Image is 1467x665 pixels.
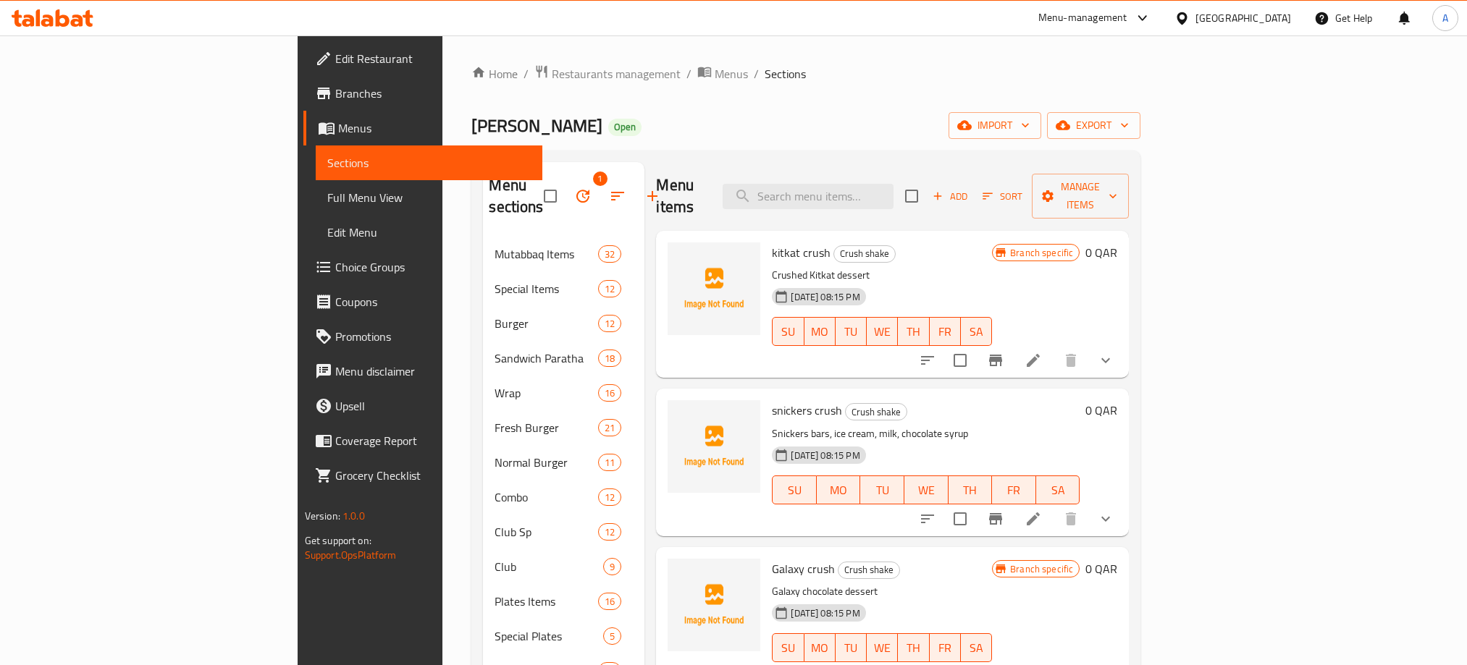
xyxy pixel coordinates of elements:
span: Crush shake [834,245,895,262]
button: WE [904,475,949,504]
p: Snickers bars, ice cream, milk, chocolate syrup [772,425,1080,443]
span: Choice Groups [335,258,531,276]
button: WE [867,317,898,346]
button: WE [867,633,898,662]
button: MO [817,475,861,504]
span: TU [841,638,861,658]
input: search [723,184,894,209]
a: Menus [303,111,542,145]
h2: Menu items [656,174,705,218]
div: Crush shake [838,562,900,579]
span: SA [1042,480,1075,501]
div: Wrap16 [483,376,644,410]
button: MO [804,317,836,346]
div: Burger [495,315,598,332]
span: Grocery Checklist [335,467,531,484]
a: Upsell [303,389,542,423]
span: Mutabbaq Items [495,245,598,263]
span: Plates Items [495,593,598,610]
span: Coverage Report [335,432,531,449]
span: 11 [599,456,621,470]
span: Bulk update [566,179,600,213]
div: Combo [495,488,598,506]
a: Edit Restaurant [303,41,542,76]
div: items [598,280,621,297]
button: SU [772,633,804,662]
img: Galaxy crush [668,559,760,651]
span: SA [967,638,986,658]
button: sort-choices [910,501,945,536]
span: Club [495,558,603,575]
div: Club Sp12 [483,514,644,549]
div: Sandwich Paratha [495,350,598,367]
span: Branch specific [1004,562,1079,576]
span: SU [778,321,798,342]
div: Normal Burger [495,454,598,471]
div: Crush shake [845,403,907,420]
button: show more [1088,343,1123,378]
h6: 0 QAR [1085,400,1117,420]
div: Open [608,119,642,136]
div: items [598,488,621,506]
li: / [686,65,692,82]
span: Crush shake [838,562,899,578]
span: Menu disclaimer [335,363,531,380]
div: Plates Items16 [483,584,644,619]
a: Choice Groups [303,250,542,284]
span: SU [778,638,798,658]
div: Crush shake [833,245,896,263]
button: Add section [635,179,670,213]
button: TH [949,475,993,504]
button: Branch-specific-item [978,501,1013,536]
span: 16 [599,386,621,400]
span: [DATE] 08:15 PM [785,449,865,462]
span: Select to update [945,345,975,376]
div: Special Items12 [483,271,644,306]
div: items [598,419,621,436]
span: Menus [338,119,531,137]
button: Sort [979,185,1026,208]
div: Mutabbaq Items32 [483,237,644,271]
span: Sort items [973,185,1032,208]
li: / [754,65,759,82]
span: 1.0.0 [342,507,365,525]
p: Galaxy chocolate dessert [772,583,992,601]
div: items [598,350,621,367]
a: Sections [316,145,542,180]
button: import [949,112,1041,139]
svg: Show Choices [1097,510,1114,528]
p: Crushed Kitkat dessert [772,266,992,284]
span: Open [608,121,642,133]
button: Branch-specific-item [978,343,1013,378]
div: Menu-management [1038,9,1127,27]
span: Menus [715,65,748,82]
div: items [603,558,621,575]
span: snickers crush [772,399,842,421]
div: Special Plates5 [483,619,644,653]
button: SA [961,633,992,662]
span: WE [910,480,943,501]
span: Coupons [335,293,531,310]
div: Special Items [495,280,598,297]
span: Edit Menu [327,224,531,241]
span: Sections [327,154,531,171]
button: FR [992,475,1036,504]
span: 12 [599,317,621,331]
span: Add [930,188,970,205]
div: [GEOGRAPHIC_DATA] [1195,10,1291,26]
span: Galaxy crush [772,558,835,580]
a: Promotions [303,319,542,354]
span: Full Menu View [327,189,531,206]
span: SA [967,321,986,342]
span: 12 [599,282,621,296]
div: Club9 [483,549,644,584]
a: Edit menu item [1025,510,1042,528]
span: Version: [305,507,340,525]
span: 16 [599,595,621,609]
span: 5 [604,630,621,643]
span: FR [936,321,955,342]
span: TH [904,321,923,342]
span: Special Plates [495,627,603,645]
